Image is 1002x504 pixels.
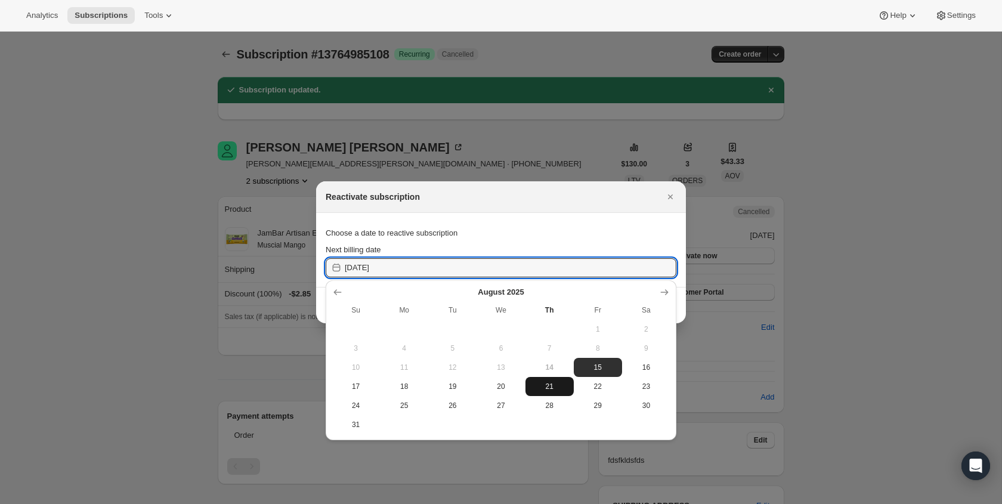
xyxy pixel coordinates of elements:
div: Open Intercom Messenger [961,452,990,480]
span: Sa [627,305,666,315]
button: Sunday August 17 2025 [332,377,380,396]
span: 29 [579,401,617,410]
span: Tools [144,11,163,20]
button: Wednesday August 20 2025 [477,377,525,396]
span: 1 [579,324,617,334]
button: Today Thursday August 14 2025 [525,358,574,377]
button: Thursday August 21 2025 [525,377,574,396]
button: Sunday August 31 2025 [332,415,380,434]
button: Wednesday August 6 2025 [477,339,525,358]
th: Wednesday [477,301,525,320]
span: 26 [433,401,472,410]
h2: Reactivate subscription [326,191,420,203]
button: Wednesday August 27 2025 [477,396,525,415]
span: 13 [481,363,520,372]
span: 20 [481,382,520,391]
button: Monday August 25 2025 [380,396,428,415]
span: Th [530,305,569,315]
th: Friday [574,301,622,320]
span: 3 [336,344,375,353]
span: 12 [433,363,472,372]
th: Tuesday [428,301,477,320]
span: 2 [627,324,666,334]
button: Friday August 15 2025 [574,358,622,377]
span: 16 [627,363,666,372]
th: Monday [380,301,428,320]
th: Sunday [332,301,380,320]
button: Tuesday August 5 2025 [428,339,477,358]
span: 10 [336,363,375,372]
span: Su [336,305,375,315]
span: 15 [579,363,617,372]
th: Thursday [525,301,574,320]
button: Sunday August 3 2025 [332,339,380,358]
span: 28 [530,401,569,410]
button: Tools [137,7,182,24]
span: 21 [530,382,569,391]
span: Next billing date [326,245,381,254]
span: Fr [579,305,617,315]
button: Thursday August 7 2025 [525,339,574,358]
button: Monday August 18 2025 [380,377,428,396]
span: Settings [947,11,976,20]
span: 9 [627,344,666,353]
button: Show next month, September 2025 [656,284,673,301]
span: 4 [385,344,423,353]
span: 23 [627,382,666,391]
span: 17 [336,382,375,391]
span: 31 [336,420,375,429]
button: Analytics [19,7,65,24]
button: Saturday August 23 2025 [622,377,670,396]
span: 14 [530,363,569,372]
span: 30 [627,401,666,410]
span: 11 [385,363,423,372]
button: Thursday August 28 2025 [525,396,574,415]
button: Wednesday August 13 2025 [477,358,525,377]
button: Close [662,188,679,205]
span: Subscriptions [75,11,128,20]
span: 19 [433,382,472,391]
button: Tuesday August 26 2025 [428,396,477,415]
button: Saturday August 16 2025 [622,358,670,377]
button: Subscriptions [67,7,135,24]
button: Help [871,7,925,24]
span: 8 [579,344,617,353]
span: 24 [336,401,375,410]
span: 18 [385,382,423,391]
button: Friday August 22 2025 [574,377,622,396]
button: Saturday August 9 2025 [622,339,670,358]
span: 25 [385,401,423,410]
button: Show previous month, July 2025 [329,284,346,301]
button: Monday August 11 2025 [380,358,428,377]
span: Tu [433,305,472,315]
button: Sunday August 10 2025 [332,358,380,377]
span: 5 [433,344,472,353]
div: Choose a date to reactive subscription [326,222,676,244]
span: 6 [481,344,520,353]
span: Mo [385,305,423,315]
span: We [481,305,520,315]
button: Monday August 4 2025 [380,339,428,358]
button: Saturday August 2 2025 [622,320,670,339]
span: 7 [530,344,569,353]
span: 27 [481,401,520,410]
th: Saturday [622,301,670,320]
button: Friday August 1 2025 [574,320,622,339]
button: Friday August 29 2025 [574,396,622,415]
span: Help [890,11,906,20]
button: Saturday August 30 2025 [622,396,670,415]
button: Tuesday August 12 2025 [428,358,477,377]
button: Friday August 8 2025 [574,339,622,358]
button: Settings [928,7,983,24]
span: Analytics [26,11,58,20]
button: Tuesday August 19 2025 [428,377,477,396]
span: 22 [579,382,617,391]
button: Sunday August 24 2025 [332,396,380,415]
